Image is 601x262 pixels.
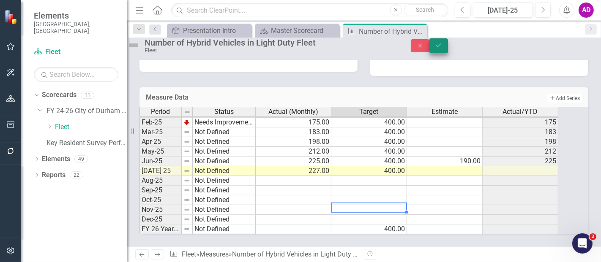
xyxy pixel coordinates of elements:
[214,108,234,116] span: Status
[331,157,407,166] td: 400.00
[473,3,533,18] button: [DATE]-25
[34,11,118,21] span: Elements
[232,250,367,258] div: Number of Hybrid Vehicles in Light Duty Fleet
[183,129,190,135] img: 8DAGhfEEPCf229AAAAAElFTkSuQmCC
[199,250,229,258] a: Measures
[139,205,182,215] td: Nov-25
[183,138,190,145] img: 8DAGhfEEPCf229AAAAAElFTkSuQmCC
[183,187,190,194] img: 8DAGhfEEPCf229AAAAAElFTkSuQmCC
[256,118,331,127] td: 175.00
[146,94,386,101] h3: Measure Data
[169,25,249,36] a: Presentation Intro
[432,108,458,116] span: Estimate
[145,47,394,54] div: Fleet
[81,92,94,99] div: 11
[183,148,190,155] img: 8DAGhfEEPCf229AAAAAElFTkSuQmCC
[331,224,407,234] td: 400.00
[55,122,127,132] a: Fleet
[139,215,182,224] td: Dec-25
[183,25,249,36] div: Presentation Intro
[4,10,19,24] img: ClearPoint Strategy
[34,47,118,57] a: Fleet
[145,38,394,47] div: Number of Hybrid Vehicles in Light Duty Fleet
[360,108,379,116] span: Target
[34,21,118,35] small: [GEOGRAPHIC_DATA], [GEOGRAPHIC_DATA]
[193,195,256,205] td: Not Defined
[46,138,127,148] a: Key Resident Survey Performance Scorecard
[193,166,256,176] td: Not Defined
[183,226,190,232] img: 8DAGhfEEPCf229AAAAAElFTkSuQmCC
[139,195,182,205] td: Oct-25
[257,25,337,36] a: Master Scorecard
[183,206,190,213] img: 8DAGhfEEPCf229AAAAAElFTkSuQmCC
[193,176,256,186] td: Not Defined
[193,157,256,166] td: Not Defined
[183,177,190,184] img: 8DAGhfEEPCf229AAAAAElFTkSuQmCC
[193,127,256,137] td: Not Defined
[331,166,407,176] td: 400.00
[359,26,425,37] div: Number of Hybrid Vehicles in Light Duty Fleet
[483,137,558,147] td: 198
[42,90,76,100] a: Scorecards
[183,167,190,174] img: 8DAGhfEEPCf229AAAAAElFTkSuQmCC
[483,127,558,137] td: 183
[139,157,182,166] td: Jun-25
[183,158,190,165] img: 8DAGhfEEPCf229AAAAAElFTkSuQmCC
[256,137,331,147] td: 198.00
[404,4,446,16] button: Search
[34,67,118,82] input: Search Below...
[193,137,256,147] td: Not Defined
[139,137,182,147] td: Apr-25
[193,147,256,157] td: Not Defined
[139,127,182,137] td: Mar-25
[271,25,337,36] div: Master Scorecard
[256,157,331,166] td: 225.00
[331,147,407,157] td: 400.00
[74,155,88,162] div: 49
[171,3,448,18] input: Search ClearPoint...
[139,224,182,234] td: FY 26 Year End
[193,118,256,127] td: Needs Improvement
[193,215,256,224] td: Not Defined
[256,127,331,137] td: 183.00
[476,5,530,16] div: [DATE]-25
[503,108,538,116] span: Actual/YTD
[483,157,558,166] td: 225
[193,186,256,195] td: Not Defined
[407,157,483,166] td: 190.00
[151,108,170,116] span: Period
[183,197,190,203] img: 8DAGhfEEPCf229AAAAAElFTkSuQmCC
[182,250,196,258] a: Fleet
[572,233,593,254] iframe: Intercom live chat
[139,166,182,176] td: [DATE]-25
[256,166,331,176] td: 227.00
[331,137,407,147] td: 400.00
[46,106,127,116] a: FY 24-26 City of Durham Strategic Plan
[483,147,558,157] td: 212
[139,147,182,157] td: May-25
[139,186,182,195] td: Sep-25
[331,127,407,137] td: 400.00
[256,147,331,157] td: 212.00
[193,205,256,215] td: Not Defined
[184,109,191,116] img: 8DAGhfEEPCf229AAAAAElFTkSuQmCC
[547,94,582,103] button: Add Series
[483,118,558,127] td: 175
[331,118,407,127] td: 400.00
[42,170,66,180] a: Reports
[268,108,318,116] span: Actual (Monthly)
[183,216,190,223] img: 8DAGhfEEPCf229AAAAAElFTkSuQmCC
[416,6,434,13] span: Search
[42,154,70,164] a: Elements
[193,224,256,234] td: Not Defined
[183,119,190,126] img: TnMDeAgwAPMxUmUi88jYAAAAAElFTkSuQmCC
[70,171,83,178] div: 22
[169,250,358,259] div: » »
[590,233,596,240] span: 2
[139,118,182,127] td: Feb-25
[139,176,182,186] td: Aug-25
[579,3,594,18] button: AD
[127,38,140,52] img: Not Defined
